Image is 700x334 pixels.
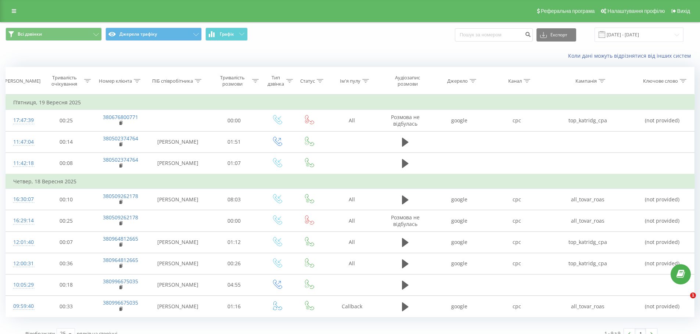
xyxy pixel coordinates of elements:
td: 00:25 [40,210,93,231]
button: Графік [205,28,248,41]
div: Ключове слово [643,78,678,84]
td: cpc [488,189,545,210]
div: Номер клієнта [99,78,132,84]
td: Callback [324,296,380,317]
td: 00:25 [40,110,93,131]
td: 00:26 [208,253,261,274]
div: 17:47:39 [13,113,32,128]
td: 00:18 [40,274,93,295]
td: google [431,210,488,231]
button: Всі дзвінки [6,28,102,41]
td: cpc [488,253,545,274]
a: 380676800771 [103,114,138,121]
a: 380996675035 [103,299,138,306]
td: (not provided) [630,210,694,231]
td: cpc [488,110,545,131]
td: Четвер, 18 Вересня 2025 [6,174,694,189]
div: [PERSON_NAME] [3,78,40,84]
td: (not provided) [630,110,694,131]
div: Джерело [447,78,468,84]
td: all_tovar_roas [545,296,630,317]
span: Налаштування профілю [607,8,665,14]
td: П’ятниця, 19 Вересня 2025 [6,95,694,110]
div: 11:47:04 [13,135,32,149]
td: google [431,189,488,210]
td: [PERSON_NAME] [148,253,208,274]
td: all_tovar_roas [545,189,630,210]
td: (not provided) [630,231,694,253]
div: 10:05:29 [13,278,32,292]
div: Тривалість очікування [46,75,83,87]
button: Експорт [536,28,576,42]
td: (not provided) [630,189,694,210]
div: 11:42:18 [13,156,32,170]
td: [PERSON_NAME] [148,231,208,253]
div: Статус [300,78,315,84]
td: google [431,253,488,274]
iframe: Intercom live chat [675,292,693,310]
a: 380964812665 [103,256,138,263]
td: top_katridg_cpa [545,253,630,274]
a: Коли дані можуть відрізнятися вiд інших систем [568,52,694,59]
td: All [324,231,380,253]
a: 380502374764 [103,156,138,163]
a: 380996675035 [103,278,138,285]
div: 12:01:40 [13,235,32,249]
div: 09:59:40 [13,299,32,313]
span: 1 [690,292,696,298]
div: 16:29:14 [13,213,32,228]
td: [PERSON_NAME] [148,296,208,317]
td: [PERSON_NAME] [148,189,208,210]
td: top_katridg_cpa [545,110,630,131]
td: cpc [488,210,545,231]
td: All [324,210,380,231]
span: Всі дзвінки [18,31,42,37]
a: 380509262178 [103,214,138,221]
div: ПІБ співробітника [152,78,193,84]
a: 380502374764 [103,135,138,142]
div: Канал [508,78,522,84]
span: Розмова не відбулась [391,114,420,127]
td: [PERSON_NAME] [148,274,208,295]
button: Джерела трафіку [105,28,202,41]
td: All [324,253,380,274]
td: all_tovar_roas [545,210,630,231]
td: 01:16 [208,296,261,317]
span: Графік [220,32,234,37]
td: 00:00 [208,110,261,131]
td: 01:51 [208,131,261,152]
span: Розмова не відбулась [391,214,420,227]
span: Реферальна програма [541,8,595,14]
td: top_katridg_cpa [545,231,630,253]
td: cpc [488,296,545,317]
span: Вихід [677,8,690,14]
td: cpc [488,231,545,253]
td: 01:07 [208,152,261,174]
td: 00:14 [40,131,93,152]
div: Ім'я пулу [340,78,360,84]
div: Тривалість розмови [214,75,251,87]
td: 08:03 [208,189,261,210]
td: 00:10 [40,189,93,210]
td: [PERSON_NAME] [148,131,208,152]
td: [PERSON_NAME] [148,152,208,174]
td: 01:12 [208,231,261,253]
td: 00:36 [40,253,93,274]
div: 16:30:07 [13,192,32,206]
td: google [431,296,488,317]
td: All [324,189,380,210]
td: 00:07 [40,231,93,253]
input: Пошук за номером [455,28,533,42]
td: 00:00 [208,210,261,231]
td: google [431,231,488,253]
td: All [324,110,380,131]
div: Кампанія [575,78,597,84]
td: (not provided) [630,253,694,274]
td: 00:33 [40,296,93,317]
div: Тип дзвінка [267,75,284,87]
div: Аудіозапис розмови [386,75,429,87]
td: (not provided) [630,296,694,317]
td: 00:08 [40,152,93,174]
div: 12:00:31 [13,256,32,271]
a: 380509262178 [103,193,138,200]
